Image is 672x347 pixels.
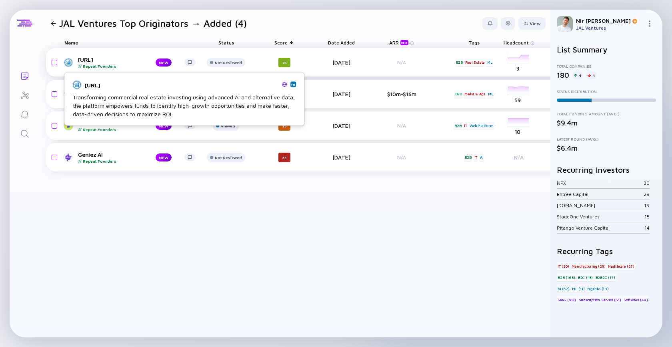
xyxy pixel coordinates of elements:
div: Healthcare (27) [607,262,635,270]
div: beta [400,40,408,45]
div: Geniez AI [78,151,143,163]
img: LiZo.ai Linkedin Page [291,82,295,86]
div: Transforming commercial real estate investing using advanced AI and alternative data, the platfor... [73,93,296,118]
div: Repeat Founders [78,127,143,132]
div: ML (41) [571,284,586,293]
div: IT [463,122,468,130]
h2: Recurring Investors [557,165,656,174]
div: AI (82) [557,284,570,293]
div: $10m-$16m [376,91,428,97]
div: Media & Ads [464,90,486,98]
div: IT (30) [557,262,570,270]
div: Tags [452,37,496,48]
button: View [518,17,546,30]
div: ML [486,59,493,67]
div: Not Reviewed [215,60,242,65]
div: $9.4m [557,119,656,127]
div: StageOne Ventures [557,214,644,220]
div: Repeat Founders [78,159,143,163]
span: Status [218,40,234,46]
img: Menu [646,20,653,27]
div: IT [474,153,478,161]
div: Score [262,37,307,48]
div: Software (49) [623,296,648,304]
div: ARR [389,40,410,45]
a: Lists [10,66,40,85]
div: B2B [454,90,463,98]
img: Nir Profile Picture [557,16,573,32]
div: $6.4m [557,144,656,152]
div: Name [58,37,202,48]
div: Manufacturing (28) [571,262,606,270]
div: N/A [376,123,428,129]
img: LiZo.ai Website [282,81,287,87]
div: 75 [278,58,290,67]
div: 4 [572,71,583,79]
div: 29 [644,191,650,197]
div: 180 [557,71,569,79]
div: B2B [455,59,464,67]
div: N/A [496,146,541,168]
div: Total Companies [557,64,656,69]
div: Latest Round (Avg.) [557,137,656,141]
div: 4 [586,71,596,79]
h1: JAL Ventures Top Originators → Added (4) [59,18,247,29]
div: JAL Ventures [576,25,643,31]
a: [URL]Repeat FoundersNEW [64,56,202,69]
h2: Recurring Tags [557,246,656,256]
div: Blocks [78,119,143,132]
div: [DATE] [319,154,364,161]
div: B2C (48) [577,273,594,281]
div: B2B2C (17) [595,273,616,281]
h2: List Summary [557,45,656,54]
a: Investor Map [10,85,40,104]
a: Search [10,123,40,143]
div: B2B (165) [557,273,576,281]
div: Nir [PERSON_NAME] [576,17,643,24]
div: AI [479,153,484,161]
div: Not Reviewed [215,155,242,160]
div: Web Platform [469,122,494,130]
div: 30 [644,180,650,186]
div: [URL] [78,56,143,69]
a: Geniez AIRepeat FoundersNEW [64,151,202,163]
div: N/A [376,154,428,160]
div: Repeat Founders [78,64,143,69]
div: B2B [464,153,472,161]
div: Subscription Service (51) [578,296,622,304]
div: Total Funding Amount (Avg.) [557,111,656,116]
div: Status Distribution [557,89,656,94]
div: Date Added [319,37,364,48]
div: 23 [278,153,290,162]
div: BigData (19) [586,284,610,293]
div: 15 [644,214,650,220]
div: Real Estate [464,59,485,67]
div: [URL] [85,81,278,88]
div: Pitango Venture Capital [557,225,644,231]
div: 14 [644,225,650,231]
div: Entrée Capital [557,191,644,197]
span: Headcount [504,40,529,46]
div: SaaS (103) [557,296,577,304]
div: [DATE] [319,59,364,66]
div: N/A [376,59,428,65]
a: Reminders [10,104,40,123]
div: [DATE] [319,122,364,129]
div: [DOMAIN_NAME] [557,202,644,208]
div: [DATE] [319,91,364,97]
div: 19 [644,202,650,208]
div: NFX [557,180,644,186]
div: ML [487,90,494,98]
div: B2B [454,122,462,130]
